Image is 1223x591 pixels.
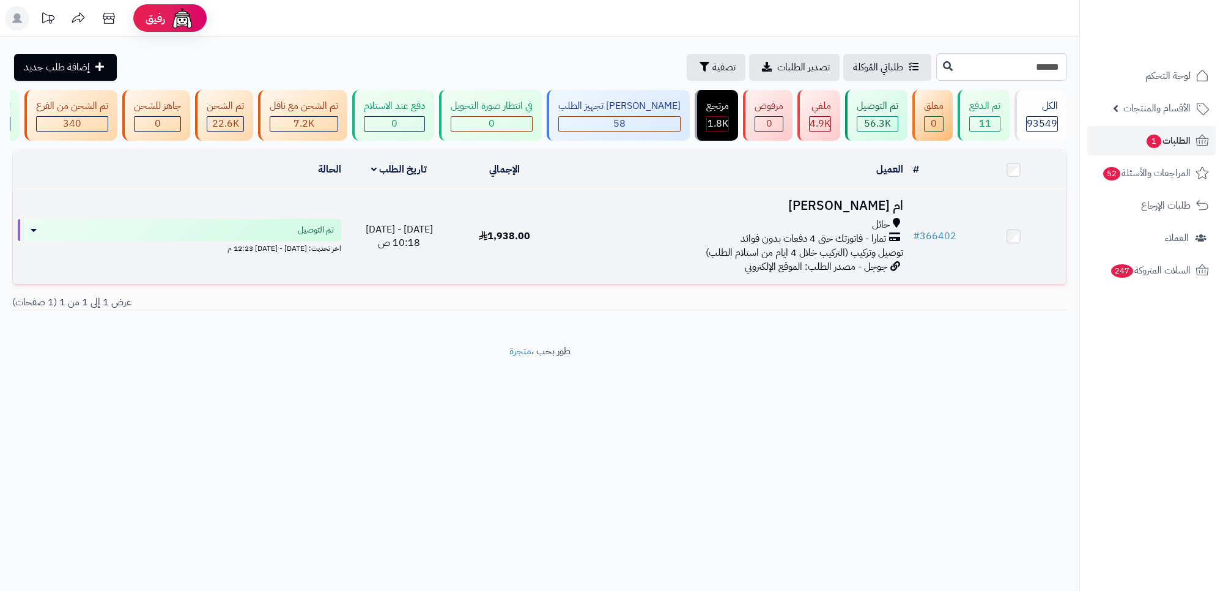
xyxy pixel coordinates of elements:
a: في انتظار صورة التحويل 0 [437,90,544,141]
a: [PERSON_NAME] تجهيز الطلب 58 [544,90,692,141]
span: 0 [391,116,397,131]
span: طلباتي المُوكلة [853,60,903,75]
a: تاريخ الطلب [371,162,427,177]
a: جاهز للشحن 0 [120,90,193,141]
a: الإجمالي [489,162,520,177]
img: ai-face.png [170,6,194,31]
div: ملغي [809,99,831,113]
span: [DATE] - [DATE] 10:18 ص [366,222,433,251]
div: مرتجع [706,99,729,113]
div: تم التوصيل [857,99,898,113]
span: 4.9K [810,116,830,131]
a: الحالة [318,162,341,177]
span: الأقسام والمنتجات [1123,100,1191,117]
span: 1 [1147,135,1161,148]
div: مرفوض [755,99,783,113]
a: #366402 [913,229,956,243]
h3: ام [PERSON_NAME] [562,199,903,213]
div: 0 [925,117,943,131]
div: الكل [1026,99,1058,113]
a: # [913,162,919,177]
a: تم الدفع 11 [955,90,1012,141]
img: logo-2.png [1140,31,1211,57]
span: طلبات الإرجاع [1141,197,1191,214]
span: 1.8K [708,116,728,131]
span: 7.2K [294,116,314,131]
span: 1,938.00 [479,229,530,243]
a: متجرة [509,344,531,359]
span: 0 [489,116,495,131]
div: 11 [970,117,1000,131]
a: تم التوصيل 56.3K [843,90,910,141]
span: تمارا - فاتورتك حتى 4 دفعات بدون فوائد [741,232,886,246]
span: الطلبات [1145,132,1191,149]
div: 0 [451,117,532,131]
button: تصفية [687,54,745,81]
div: 1788 [707,117,728,131]
div: تم الشحن من الفرع [36,99,108,113]
div: 0 [364,117,424,131]
span: 0 [931,116,937,131]
div: تم الشحن [207,99,244,113]
div: تم الشحن مع ناقل [270,99,338,113]
span: جوجل - مصدر الطلب: الموقع الإلكتروني [745,259,887,274]
span: 0 [766,116,772,131]
a: طلبات الإرجاع [1087,191,1216,220]
span: 52 [1103,167,1120,180]
a: معلق 0 [910,90,955,141]
div: 58 [559,117,680,131]
a: تم الشحن مع ناقل 7.2K [256,90,350,141]
a: دفع عند الاستلام 0 [350,90,437,141]
span: رفيق [146,11,165,26]
a: طلباتي المُوكلة [843,54,931,81]
a: الطلبات1 [1087,126,1216,155]
span: 93549 [1027,116,1057,131]
a: مرتجع 1.8K [692,90,741,141]
a: العميل [876,162,903,177]
div: 56291 [857,117,898,131]
a: ملغي 4.9K [795,90,843,141]
span: المراجعات والأسئلة [1102,165,1191,182]
a: تحديثات المنصة [32,6,63,34]
a: الكل93549 [1012,90,1070,141]
span: حائل [872,218,890,232]
span: تصفية [712,60,736,75]
div: جاهز للشحن [134,99,181,113]
div: [PERSON_NAME] تجهيز الطلب [558,99,681,113]
span: 56.3K [864,116,891,131]
div: 22550 [207,117,243,131]
a: السلات المتروكة247 [1087,256,1216,285]
span: 247 [1111,264,1133,278]
div: تم الدفع [969,99,1000,113]
span: 0 [155,116,161,131]
span: 58 [613,116,626,131]
span: العملاء [1165,229,1189,247]
a: إضافة طلب جديد [14,54,117,81]
a: تصدير الطلبات [749,54,840,81]
a: المراجعات والأسئلة52 [1087,158,1216,188]
a: تم الشحن من الفرع 340 [22,90,120,141]
span: 340 [63,116,81,131]
span: 22.6K [212,116,239,131]
span: إضافة طلب جديد [24,60,90,75]
span: 11 [979,116,991,131]
div: 4941 [810,117,830,131]
span: # [913,229,920,243]
a: مرفوض 0 [741,90,795,141]
div: 0 [755,117,783,131]
a: تم الشحن 22.6K [193,90,256,141]
div: 340 [37,117,108,131]
div: 0 [135,117,180,131]
span: تم التوصيل [298,224,334,236]
a: لوحة التحكم [1087,61,1216,91]
div: اخر تحديث: [DATE] - [DATE] 12:23 م [18,241,341,254]
div: عرض 1 إلى 1 من 1 (1 صفحات) [3,295,540,310]
div: 7223 [270,117,338,131]
div: دفع عند الاستلام [364,99,425,113]
a: العملاء [1087,223,1216,253]
span: لوحة التحكم [1145,67,1191,84]
span: السلات المتروكة [1110,262,1191,279]
div: في انتظار صورة التحويل [451,99,533,113]
span: توصيل وتركيب (التركيب خلال 4 ايام من استلام الطلب) [706,245,903,260]
span: تصدير الطلبات [777,60,830,75]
